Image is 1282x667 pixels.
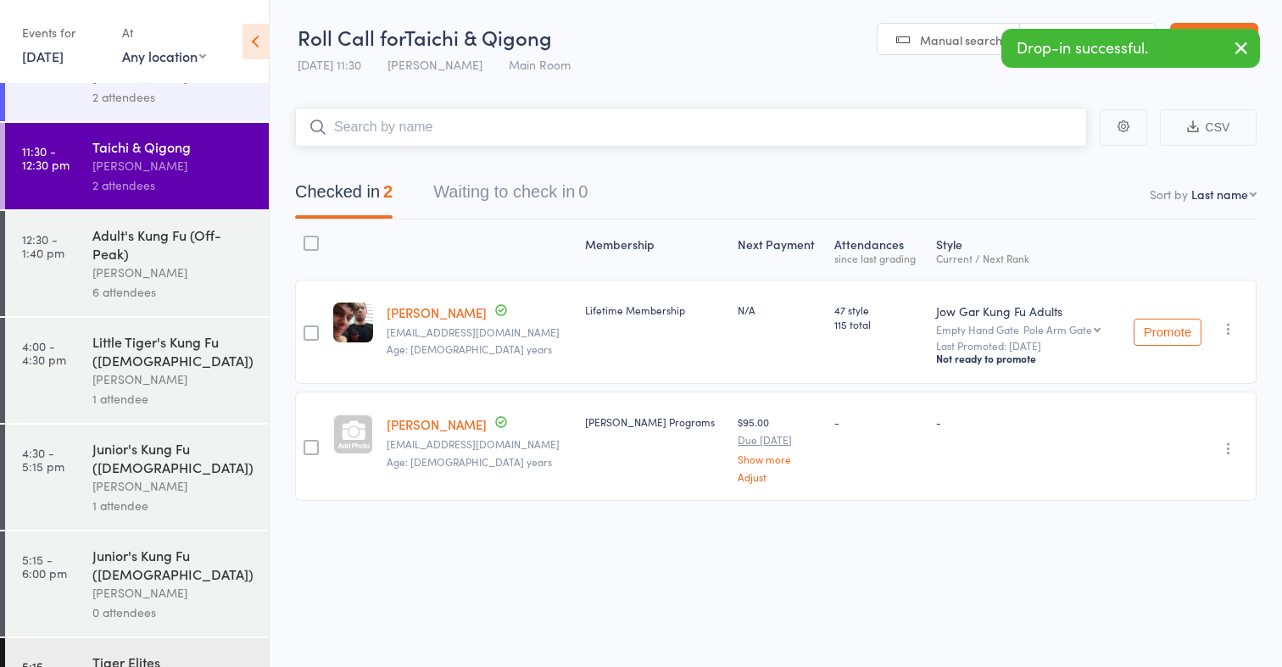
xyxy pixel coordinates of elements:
[92,546,254,583] div: Junior's Kung Fu ([DEMOGRAPHIC_DATA])
[5,531,269,636] a: 5:15 -6:00 pmJunior's Kung Fu ([DEMOGRAPHIC_DATA])[PERSON_NAME]0 attendees
[920,31,1002,48] span: Manual search
[387,303,487,321] a: [PERSON_NAME]
[92,583,254,603] div: [PERSON_NAME]
[92,439,254,476] div: Junior's Kung Fu ([DEMOGRAPHIC_DATA])
[738,471,821,482] a: Adjust
[929,227,1119,272] div: Style
[578,182,588,201] div: 0
[936,324,1112,335] div: Empty Hand Gate
[738,303,821,317] div: N/A
[92,603,254,622] div: 0 attendees
[404,23,552,51] span: Taichi & Qigong
[834,317,922,331] span: 115 total
[122,19,206,47] div: At
[387,342,552,356] span: Age: [DEMOGRAPHIC_DATA] years
[383,182,393,201] div: 2
[92,332,254,370] div: Little Tiger's Kung Fu ([DEMOGRAPHIC_DATA])
[5,318,269,423] a: 4:00 -4:30 pmLittle Tiger's Kung Fu ([DEMOGRAPHIC_DATA])[PERSON_NAME]1 attendee
[834,253,922,264] div: since last grading
[936,340,1112,352] small: Last Promoted: [DATE]
[5,425,269,530] a: 4:30 -5:15 pmJunior's Kung Fu ([DEMOGRAPHIC_DATA])[PERSON_NAME]1 attendee
[936,414,1112,429] div: -
[5,211,269,316] a: 12:30 -1:40 pmAdult's Kung Fu (Off-Peak)[PERSON_NAME]6 attendees
[1160,109,1257,146] button: CSV
[387,326,571,338] small: jungliew@gmail.com
[92,282,254,302] div: 6 attendees
[738,414,821,481] div: $95.00
[92,389,254,409] div: 1 attendee
[834,303,922,317] span: 47 style
[828,227,928,272] div: Atten­dances
[585,303,724,317] div: Lifetime Membership
[509,56,571,73] span: Main Room
[585,414,724,429] div: [PERSON_NAME] Programs
[22,19,105,47] div: Events for
[387,415,487,433] a: [PERSON_NAME]
[1001,29,1260,68] div: Drop-in successful.
[1150,186,1188,203] label: Sort by
[22,144,70,171] time: 11:30 - 12:30 pm
[92,87,254,107] div: 2 attendees
[1191,186,1248,203] div: Last name
[295,174,393,219] button: Checked in2
[22,339,66,366] time: 4:00 - 4:30 pm
[834,414,922,429] div: -
[936,303,1112,320] div: Jow Gar Kung Fu Adults
[22,232,64,259] time: 12:30 - 1:40 pm
[731,227,828,272] div: Next Payment
[1170,23,1258,57] a: Exit roll call
[92,476,254,496] div: [PERSON_NAME]
[22,47,64,65] a: [DATE]
[298,23,404,51] span: Roll Call for
[22,553,67,580] time: 5:15 - 6:00 pm
[92,496,254,515] div: 1 attendee
[387,56,482,73] span: [PERSON_NAME]
[738,453,821,464] a: Show more
[295,108,1087,147] input: Search by name
[936,352,1112,365] div: Not ready to promote
[936,253,1112,264] div: Current / Next Rank
[92,175,254,195] div: 2 attendees
[578,227,731,272] div: Membership
[333,303,373,342] img: image1675324847.png
[92,263,254,282] div: [PERSON_NAME]
[387,454,552,469] span: Age: [DEMOGRAPHIC_DATA] years
[22,446,64,473] time: 4:30 - 5:15 pm
[92,225,254,263] div: Adult's Kung Fu (Off-Peak)
[92,137,254,156] div: Taichi & Qigong
[122,47,206,65] div: Any location
[387,438,571,450] small: belwatson66@gmail.com
[5,123,269,209] a: 11:30 -12:30 pmTaichi & Qigong[PERSON_NAME]2 attendees
[92,370,254,389] div: [PERSON_NAME]
[738,434,821,446] small: Due [DATE]
[1023,324,1092,335] div: Pole Arm Gate
[298,56,361,73] span: [DATE] 11:30
[92,156,254,175] div: [PERSON_NAME]
[1134,319,1201,346] button: Promote
[433,174,588,219] button: Waiting to check in0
